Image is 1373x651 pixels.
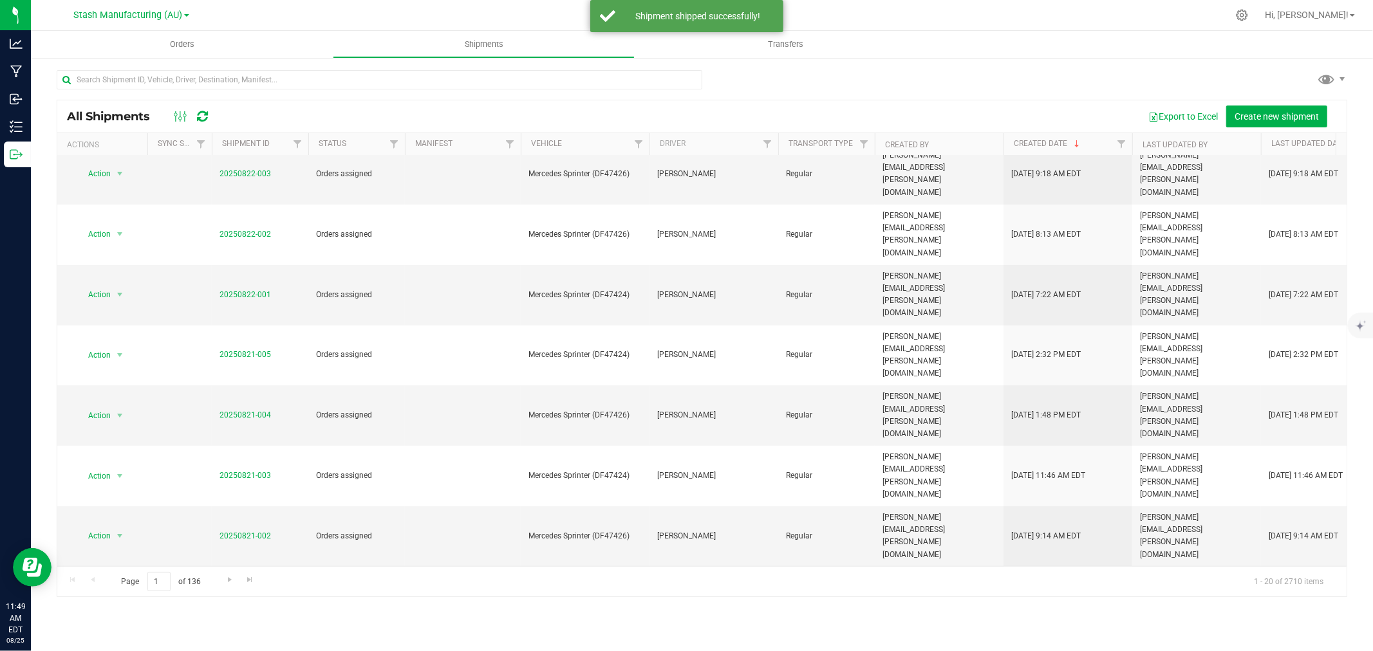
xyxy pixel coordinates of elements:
[1265,10,1349,20] span: Hi, [PERSON_NAME]!
[628,133,649,155] a: Filter
[883,331,996,380] span: [PERSON_NAME][EMAIL_ADDRESS][PERSON_NAME][DOMAIN_NAME]
[1226,105,1327,127] button: Create new shipment
[1011,289,1081,301] span: [DATE] 7:22 AM EDT
[1111,133,1132,155] a: Filter
[1271,139,1346,148] a: Last Updated Date
[1269,470,1343,482] span: [DATE] 11:46 AM EDT
[112,346,128,364] span: select
[6,601,25,636] p: 11:49 AM EDT
[528,530,642,542] span: Mercedes Sprinter (DF47426)
[786,289,867,301] span: Regular
[1140,105,1226,127] button: Export to Excel
[885,140,929,149] a: Created By
[316,409,397,421] span: Orders assigned
[384,133,405,155] a: Filter
[31,31,333,58] a: Orders
[528,289,642,301] span: Mercedes Sprinter (DF47424)
[112,467,128,485] span: select
[1011,168,1081,180] span: [DATE] 9:18 AM EDT
[786,530,867,542] span: Regular
[77,467,111,485] span: Action
[1011,349,1081,361] span: [DATE] 2:32 PM EDT
[1143,140,1208,149] a: Last Updated By
[657,168,771,180] span: [PERSON_NAME]
[74,10,183,21] span: Stash Manufacturing (AU)
[316,168,397,180] span: Orders assigned
[333,31,635,58] a: Shipments
[786,470,867,482] span: Regular
[316,530,397,542] span: Orders assigned
[1235,111,1319,122] span: Create new shipment
[219,531,271,540] a: 20250821-002
[1140,210,1253,259] span: [PERSON_NAME][EMAIL_ADDRESS][PERSON_NAME][DOMAIN_NAME]
[531,139,562,148] a: Vehicle
[153,39,212,50] span: Orders
[657,470,771,482] span: [PERSON_NAME]
[77,407,111,425] span: Action
[657,228,771,241] span: [PERSON_NAME]
[1140,331,1253,380] span: [PERSON_NAME][EMAIL_ADDRESS][PERSON_NAME][DOMAIN_NAME]
[1269,349,1338,361] span: [DATE] 2:32 PM EDT
[528,349,642,361] span: Mercedes Sprinter (DF47424)
[219,471,271,480] a: 20250821-003
[447,39,521,50] span: Shipments
[1014,139,1082,148] a: Created Date
[528,409,642,421] span: Mercedes Sprinter (DF47426)
[77,286,111,304] span: Action
[883,270,996,320] span: [PERSON_NAME][EMAIL_ADDRESS][PERSON_NAME][DOMAIN_NAME]
[67,140,142,149] div: Actions
[6,636,25,645] p: 08/25
[1140,511,1253,561] span: [PERSON_NAME][EMAIL_ADDRESS][PERSON_NAME][DOMAIN_NAME]
[158,139,207,148] a: Sync Status
[10,37,23,50] inline-svg: Analytics
[528,168,642,180] span: Mercedes Sprinter (DF47426)
[222,139,270,148] a: Shipment ID
[528,228,642,241] span: Mercedes Sprinter (DF47426)
[657,289,771,301] span: [PERSON_NAME]
[649,133,778,156] th: Driver
[77,165,111,183] span: Action
[1244,572,1334,591] span: 1 - 20 of 2710 items
[786,228,867,241] span: Regular
[883,390,996,440] span: [PERSON_NAME][EMAIL_ADDRESS][PERSON_NAME][DOMAIN_NAME]
[147,572,171,592] input: 1
[219,290,271,299] a: 20250822-001
[622,10,774,23] div: Shipment shipped successfully!
[500,133,521,155] a: Filter
[883,511,996,561] span: [PERSON_NAME][EMAIL_ADDRESS][PERSON_NAME][DOMAIN_NAME]
[287,133,308,155] a: Filter
[786,349,867,361] span: Regular
[635,31,937,58] a: Transfers
[1011,409,1081,421] span: [DATE] 1:48 PM EDT
[1011,228,1081,241] span: [DATE] 8:13 AM EDT
[1011,470,1085,482] span: [DATE] 11:46 AM EDT
[1140,390,1253,440] span: [PERSON_NAME][EMAIL_ADDRESS][PERSON_NAME][DOMAIN_NAME]
[786,168,867,180] span: Regular
[657,530,771,542] span: [PERSON_NAME]
[316,228,397,241] span: Orders assigned
[110,572,212,592] span: Page of 136
[883,149,996,199] span: [PERSON_NAME][EMAIL_ADDRESS][PERSON_NAME][DOMAIN_NAME]
[528,470,642,482] span: Mercedes Sprinter (DF47424)
[10,93,23,105] inline-svg: Inbound
[10,148,23,161] inline-svg: Outbound
[220,572,239,589] a: Go to the next page
[77,527,111,545] span: Action
[219,169,271,178] a: 20250822-003
[1140,451,1253,500] span: [PERSON_NAME][EMAIL_ADDRESS][PERSON_NAME][DOMAIN_NAME]
[219,410,271,419] a: 20250821-004
[657,409,771,421] span: [PERSON_NAME]
[1269,409,1338,421] span: [DATE] 1:48 PM EDT
[67,109,163,124] span: All Shipments
[10,120,23,133] inline-svg: Inventory
[1269,530,1338,542] span: [DATE] 9:14 AM EDT
[319,139,346,148] a: Status
[854,133,875,155] a: Filter
[191,133,212,155] a: Filter
[415,139,453,148] a: Manifest
[751,39,821,50] span: Transfers
[1269,289,1338,301] span: [DATE] 7:22 AM EDT
[219,230,271,239] a: 20250822-002
[789,139,853,148] a: Transport Type
[786,409,867,421] span: Regular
